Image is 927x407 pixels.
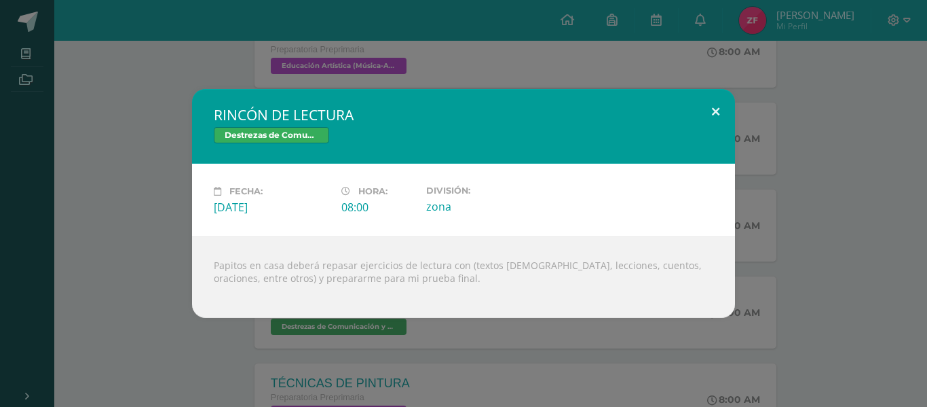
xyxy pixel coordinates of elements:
button: Close (Esc) [696,89,735,135]
div: Papitos en casa deberá repasar ejercicios de lectura con (textos [DEMOGRAPHIC_DATA], lecciones, c... [192,236,735,318]
span: Hora: [358,186,387,196]
span: Destrezas de Comunicación y Lenguaje [214,127,329,143]
div: 08:00 [341,200,415,215]
h2: RINCÓN DE LECTURA [214,105,713,124]
span: Fecha: [229,186,263,196]
div: zona [426,199,543,214]
div: [DATE] [214,200,330,215]
label: División: [426,185,543,196]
